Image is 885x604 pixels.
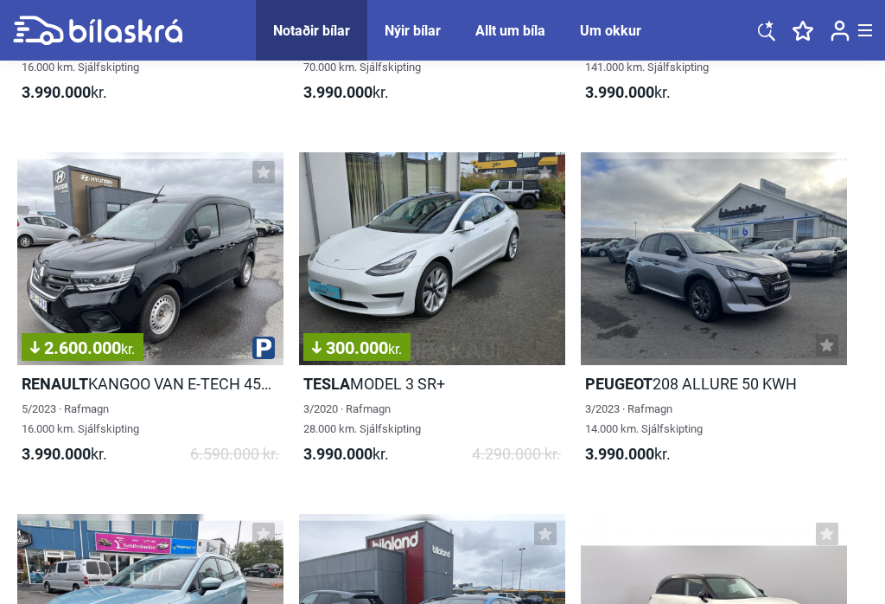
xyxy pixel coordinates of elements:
b: 3.990.000 [303,445,372,463]
a: 2.600.000kr.RenaultKANGOO VAN E-TECH 45KWH5/2023 · Rafmagn16.000 km. Sjálfskipting3.990.000kr.6.5... [17,152,283,479]
a: 300.000kr.TeslaMODEL 3 SR+3/2020 · Rafmagn28.000 km. Sjálfskipting3.990.000kr.4.290.000 kr. [299,152,565,479]
span: 3/2020 · Rafmagn 141.000 km. Sjálfskipting [585,41,709,74]
b: 3.990.000 [585,445,654,463]
h2: MODEL 3 SR+ [299,374,565,394]
a: Nýir bílar [385,22,441,39]
span: kr. [585,82,671,102]
h2: KANGOO VAN E-TECH 45KWH [17,374,283,394]
a: Notaðir bílar [273,22,350,39]
h2: 208 ALLURE 50 KWH [581,374,847,394]
b: 3.990.000 [585,83,654,101]
span: kr. [22,82,107,102]
span: 8/2022 · Rafmagn 70.000 km. Sjálfskipting [303,41,421,74]
span: 8/2022 · Rafmagn 16.000 km. Sjálfskipting [22,41,139,74]
span: kr. [22,444,107,464]
a: Um okkur [580,22,641,39]
span: 5/2023 · Rafmagn 16.000 km. Sjálfskipting [22,402,139,435]
span: 4.290.000 kr. [472,444,561,464]
span: 300.000 [312,339,402,357]
span: 3/2023 · Rafmagn 14.000 km. Sjálfskipting [585,402,703,435]
a: Allt um bíla [475,22,545,39]
span: 6.590.000 kr. [190,444,279,464]
a: Peugeot208 ALLURE 50 KWH3/2023 · Rafmagn14.000 km. Sjálfskipting3.990.000kr. [581,152,847,479]
span: kr. [121,341,135,357]
span: 3/2020 · Rafmagn 28.000 km. Sjálfskipting [303,402,421,435]
b: 3.990.000 [22,83,91,101]
b: Renault [22,375,88,393]
b: 3.990.000 [22,445,91,463]
b: Tesla [303,375,350,393]
span: kr. [303,444,389,464]
b: 3.990.000 [303,83,372,101]
span: kr. [388,341,402,357]
img: parking.png [252,337,275,359]
img: user-login.svg [831,20,850,42]
span: kr. [585,444,671,464]
b: Peugeot [585,375,653,393]
span: 2.600.000 [30,339,135,357]
span: kr. [303,82,389,102]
